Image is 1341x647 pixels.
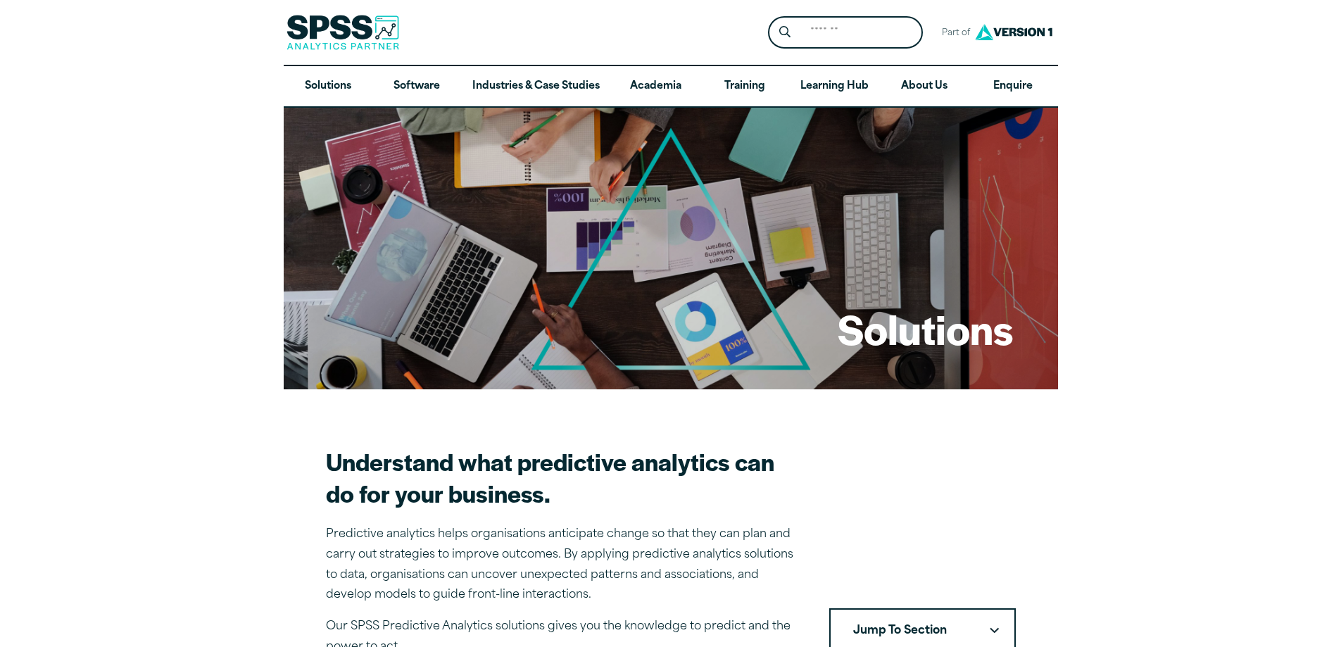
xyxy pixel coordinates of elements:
a: About Us [880,66,969,107]
h2: Understand what predictive analytics can do for your business. [326,446,795,509]
nav: Desktop version of site main menu [284,66,1058,107]
svg: Downward pointing chevron [990,627,999,634]
img: Version1 Logo [971,19,1056,45]
p: Predictive analytics helps organisations anticipate change so that they can plan and carry out st... [326,524,795,605]
h1: Solutions [838,301,1013,356]
a: Solutions [284,66,372,107]
a: Learning Hub [789,66,880,107]
span: Part of [934,23,971,44]
form: Site Header Search Form [768,16,923,49]
a: Training [700,66,788,107]
button: Search magnifying glass icon [772,20,798,46]
img: SPSS Analytics Partner [287,15,399,50]
a: Software [372,66,461,107]
a: Enquire [969,66,1057,107]
a: Academia [611,66,700,107]
svg: Search magnifying glass icon [779,26,791,38]
a: Industries & Case Studies [461,66,611,107]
